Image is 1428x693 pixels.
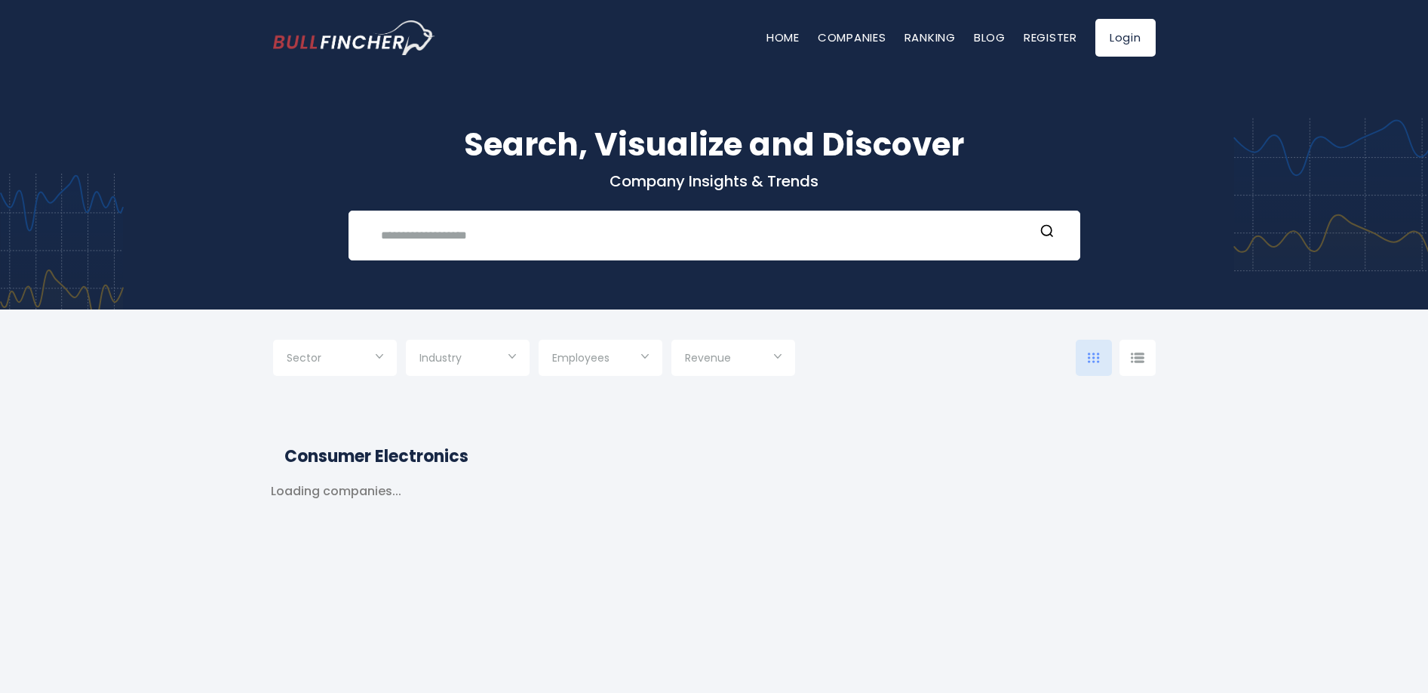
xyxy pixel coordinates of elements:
[974,29,1006,45] a: Blog
[552,351,610,365] span: Employees
[273,20,435,55] a: Go to homepage
[271,484,401,670] div: Loading companies...
[1095,19,1156,57] a: Login
[552,346,649,373] input: Selection
[273,171,1156,191] p: Company Insights & Trends
[685,346,782,373] input: Selection
[904,29,956,45] a: Ranking
[287,351,321,365] span: Sector
[1131,353,1144,363] img: icon-comp-list-view.svg
[284,444,1144,469] h2: Consumer Electronics
[1088,353,1100,363] img: icon-comp-grid.svg
[273,121,1156,168] h1: Search, Visualize and Discover
[287,346,383,373] input: Selection
[818,29,886,45] a: Companies
[1024,29,1077,45] a: Register
[766,29,800,45] a: Home
[1037,223,1057,243] button: Search
[419,346,516,373] input: Selection
[419,351,462,365] span: Industry
[685,351,731,365] span: Revenue
[273,20,435,55] img: bullfincher logo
